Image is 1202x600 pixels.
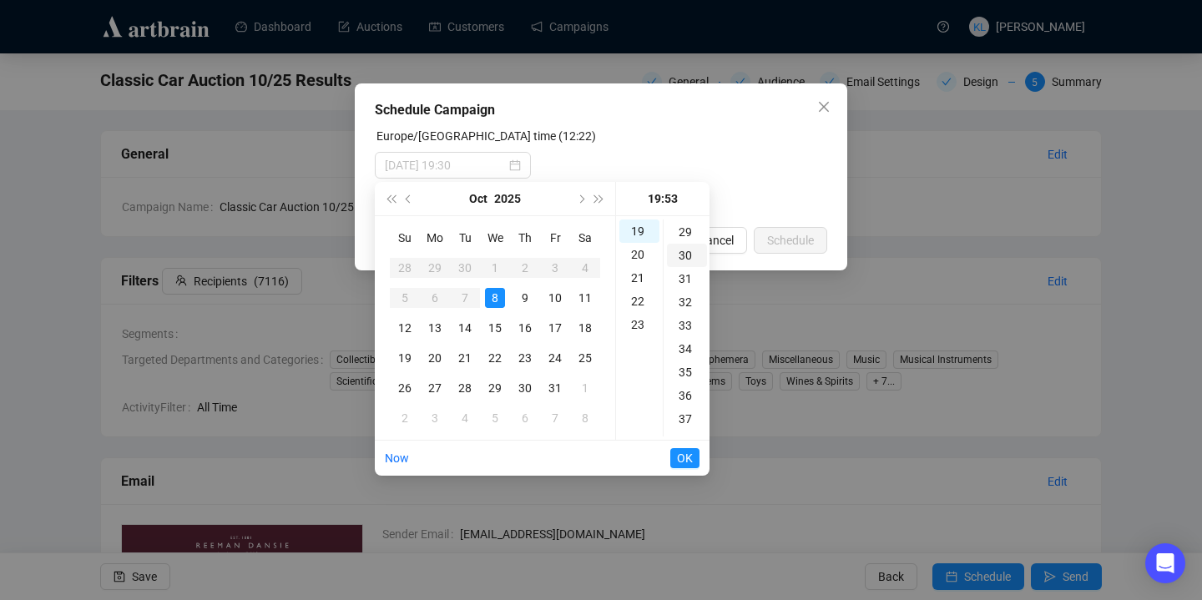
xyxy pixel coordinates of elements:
td: 2025-10-14 [450,313,480,343]
div: 29 [485,378,505,398]
button: Last year (Control + left) [381,182,400,215]
td: 2025-10-26 [390,373,420,403]
div: 7 [545,408,565,428]
button: Close [811,93,837,120]
div: 35 [667,361,707,384]
div: 29 [425,258,445,278]
button: Choose a month [469,182,487,215]
div: 19:53 [623,182,703,215]
div: Schedule Campaign [375,100,827,120]
td: 2025-10-28 [450,373,480,403]
div: 30 [515,378,535,398]
div: 15 [485,318,505,338]
td: 2025-11-07 [540,403,570,433]
button: Next month (PageDown) [571,182,589,215]
div: 28 [455,378,475,398]
div: 22 [619,290,659,313]
div: 1 [575,378,595,398]
td: 2025-10-21 [450,343,480,373]
div: 8 [575,408,595,428]
div: 22 [485,348,505,368]
div: 4 [575,258,595,278]
div: 29 [667,220,707,244]
div: 24 [545,348,565,368]
div: 37 [667,407,707,431]
span: Cancel [699,231,734,250]
th: Su [390,223,420,253]
td: 2025-11-06 [510,403,540,433]
button: OK [670,448,699,468]
div: 28 [395,258,415,278]
td: 2025-10-31 [540,373,570,403]
td: 2025-09-29 [420,253,450,283]
div: 21 [455,348,475,368]
td: 2025-09-30 [450,253,480,283]
div: 2 [395,408,415,428]
button: Next year (Control + right) [590,182,609,215]
th: Sa [570,223,600,253]
th: Th [510,223,540,253]
div: 4 [455,408,475,428]
td: 2025-10-24 [540,343,570,373]
td: 2025-11-02 [390,403,420,433]
th: Tu [450,223,480,253]
div: 12 [395,318,415,338]
td: 2025-10-23 [510,343,540,373]
td: 2025-10-25 [570,343,600,373]
td: 2025-10-18 [570,313,600,343]
td: 2025-10-16 [510,313,540,343]
button: Choose a year [494,182,521,215]
td: 2025-10-12 [390,313,420,343]
td: 2025-10-20 [420,343,450,373]
td: 2025-10-06 [420,283,450,313]
th: We [480,223,510,253]
td: 2025-11-04 [450,403,480,433]
td: 2025-10-27 [420,373,450,403]
td: 2025-11-01 [570,373,600,403]
div: 19 [619,219,659,243]
div: 6 [515,408,535,428]
div: 30 [455,258,475,278]
div: 14 [455,318,475,338]
td: 2025-10-01 [480,253,510,283]
div: 33 [667,314,707,337]
td: 2025-10-29 [480,373,510,403]
td: 2025-10-19 [390,343,420,373]
td: 2025-10-07 [450,283,480,313]
div: 16 [515,318,535,338]
div: 23 [515,348,535,368]
div: 26 [395,378,415,398]
td: 2025-11-08 [570,403,600,433]
th: Fr [540,223,570,253]
td: 2025-10-03 [540,253,570,283]
div: Open Intercom Messenger [1145,543,1185,583]
td: 2025-10-11 [570,283,600,313]
td: 2025-10-05 [390,283,420,313]
th: Mo [420,223,450,253]
a: Now [385,451,409,465]
div: 5 [395,288,415,308]
td: 2025-10-15 [480,313,510,343]
div: 18 [575,318,595,338]
button: Schedule [754,227,827,254]
td: 2025-10-04 [570,253,600,283]
div: 20 [619,243,659,266]
div: 25 [575,348,595,368]
div: 7 [455,288,475,308]
div: 31 [545,378,565,398]
td: 2025-10-22 [480,343,510,373]
div: 31 [667,267,707,290]
button: Previous month (PageUp) [400,182,418,215]
td: 2025-10-10 [540,283,570,313]
div: 5 [485,408,505,428]
td: 2025-10-08 [480,283,510,313]
td: 2025-10-17 [540,313,570,343]
div: 6 [425,288,445,308]
div: 13 [425,318,445,338]
td: 2025-11-03 [420,403,450,433]
div: 32 [667,290,707,314]
input: Select date [385,156,506,174]
div: 30 [667,244,707,267]
div: 20 [425,348,445,368]
span: OK [677,442,693,474]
